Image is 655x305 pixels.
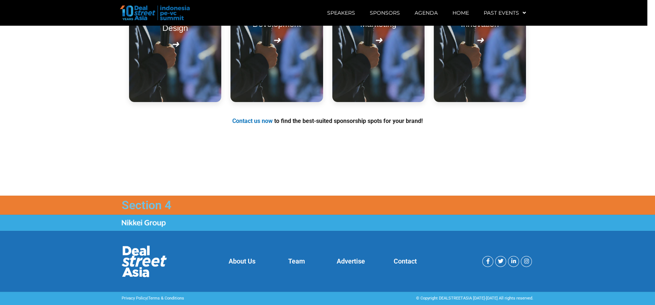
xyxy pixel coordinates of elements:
div: © Copyright DEALSTREETASIA [DATE]-[DATE] All rights reserved. [331,295,533,302]
a: Contact [394,257,417,265]
a: Team [288,257,305,265]
i: ➜ [476,33,484,47]
a: Agenda [407,4,445,21]
img: Nikkei Group [122,219,166,227]
a: Terms & Conditions [148,296,184,301]
a: Advertise [337,257,365,265]
a: About Us [229,257,255,265]
a: Contact us now [232,117,273,124]
i: ➜ [171,37,179,51]
a: Privacy Policy [122,296,147,301]
a: Sponsors [362,4,407,21]
a: Speakers [320,4,362,21]
a: Home [445,4,476,21]
p: | [122,295,324,302]
h3: Design [162,23,188,33]
i: ➜ [273,33,280,47]
a: Past Events [476,4,533,21]
h2: Section 4 [122,199,324,211]
b: to find the best-suited sponsorship spots for your brand! [274,117,423,124]
i: ➜ [375,33,382,47]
